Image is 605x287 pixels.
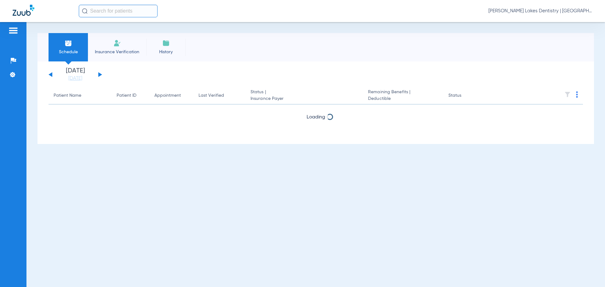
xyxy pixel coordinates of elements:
[113,39,121,47] img: Manual Insurance Verification
[117,92,144,99] div: Patient ID
[151,49,181,55] span: History
[368,95,438,102] span: Deductible
[56,75,94,82] a: [DATE]
[82,8,88,14] img: Search Icon
[117,92,136,99] div: Patient ID
[53,49,83,55] span: Schedule
[93,49,141,55] span: Insurance Verification
[65,39,72,47] img: Schedule
[13,5,34,16] img: Zuub Logo
[154,92,188,99] div: Appointment
[488,8,592,14] span: [PERSON_NAME] Lakes Dentistry | [GEOGRAPHIC_DATA]
[154,92,181,99] div: Appointment
[199,92,224,99] div: Last Verified
[54,92,107,99] div: Patient Name
[8,27,18,34] img: hamburger-icon
[245,87,363,105] th: Status |
[54,92,81,99] div: Patient Name
[162,39,170,47] img: History
[576,91,578,98] img: group-dot-blue.svg
[79,5,158,17] input: Search for patients
[56,68,94,82] li: [DATE]
[251,95,358,102] span: Insurance Payer
[564,91,571,98] img: filter.svg
[307,131,325,136] span: Loading
[307,115,325,120] span: Loading
[199,92,240,99] div: Last Verified
[443,87,486,105] th: Status
[363,87,443,105] th: Remaining Benefits |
